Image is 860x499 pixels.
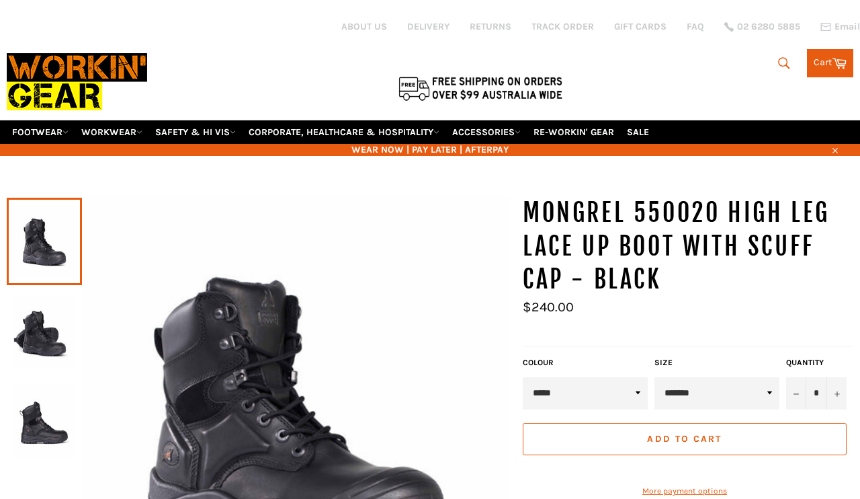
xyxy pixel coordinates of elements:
button: Reduce item quantity by one [786,377,806,410]
a: DELIVERY [407,20,449,33]
a: GIFT CARDS [614,20,666,33]
a: ACCESSORIES [447,120,526,144]
span: Email [834,22,860,32]
a: SALE [621,120,654,144]
a: RETURNS [470,20,511,33]
span: Add to Cart [647,433,722,445]
a: CORPORATE, HEALTHCARE & HOSPITALITY [243,120,445,144]
a: RE-WORKIN' GEAR [528,120,619,144]
img: Flat $9.95 shipping Australia wide [396,74,564,102]
a: FOOTWEAR [7,120,74,144]
a: FAQ [687,20,704,33]
label: Quantity [786,357,847,369]
label: COLOUR [523,357,648,369]
img: MONGREL 550020 High Leg Lace up Boot with Scuff Cap - Black - Workin' Gear [13,295,75,369]
span: $240.00 [523,299,574,315]
img: Workin Gear leaders in Workwear, Safety Boots, PPE, Uniforms. Australia's No.1 in Workwear [7,44,147,120]
a: Email [820,22,860,32]
a: 02 6280 5885 [724,22,800,32]
span: WEAR NOW | PAY LATER | AFTERPAY [7,143,853,156]
a: More payment options [523,486,847,497]
button: Add to Cart [523,423,847,455]
a: SAFETY & HI VIS [150,120,241,144]
span: 02 6280 5885 [737,22,800,32]
a: TRACK ORDER [531,20,594,33]
a: WORKWEAR [76,120,148,144]
a: Cart [807,49,853,77]
button: Increase item quantity by one [826,377,847,410]
label: Size [654,357,779,369]
img: MONGREL 550020 High Leg Lace up Boot with Scuff Cap - Black - Workin' Gear [13,385,75,459]
h1: MONGREL 550020 High Leg Lace up Boot with Scuff Cap - Black [523,196,853,297]
a: ABOUT US [341,20,387,33]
